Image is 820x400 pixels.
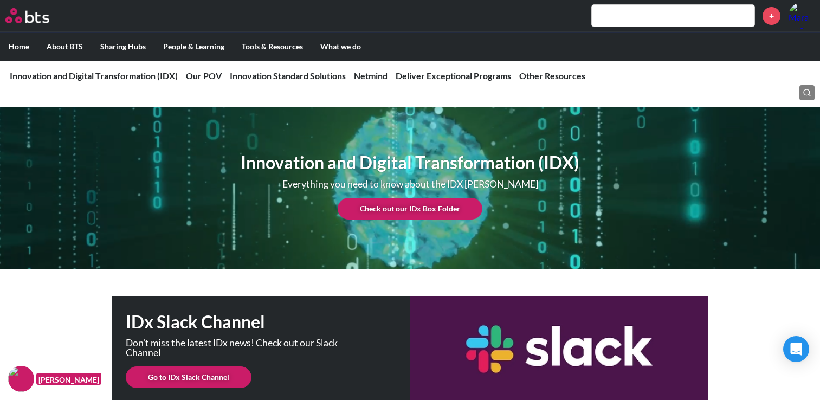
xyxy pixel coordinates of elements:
a: Go to IDx Slack Channel [126,366,251,388]
p: Everything you need to know about the IDX [PERSON_NAME] [275,179,546,189]
img: BTS Logo [5,8,49,23]
label: About BTS [38,33,92,61]
h1: Innovation and Digital Transformation (IDX) [241,151,579,175]
a: + [763,7,780,25]
a: Other Resources [519,70,585,81]
a: Our POV [186,70,222,81]
label: Sharing Hubs [92,33,154,61]
div: Open Intercom Messenger [783,336,809,362]
img: Mara Georgopoulou [789,3,815,29]
figcaption: [PERSON_NAME] [36,373,101,385]
label: People & Learning [154,33,233,61]
a: Profile [789,3,815,29]
label: What we do [312,33,370,61]
h1: IDx Slack Channel [126,310,410,334]
a: Innovation Standard Solutions [230,70,346,81]
label: Tools & Resources [233,33,312,61]
a: Innovation and Digital Transformation (IDX) [10,70,178,81]
p: Don't miss the latest IDx news! Check out our Slack Channel [126,338,353,357]
a: Deliver Exceptional Programs [396,70,511,81]
a: Check out our IDx Box Folder [338,198,482,220]
a: Go home [5,8,69,23]
a: Netmind [354,70,388,81]
img: F [8,366,34,392]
